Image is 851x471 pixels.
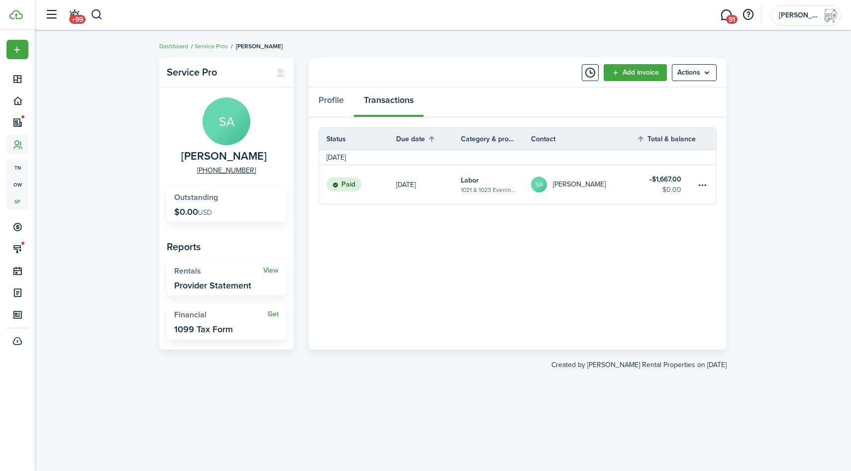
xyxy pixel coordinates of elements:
p: $0.00 [174,207,212,217]
a: $1,667.00$0.00 [637,165,696,204]
avatar-text: SA [531,177,547,192]
a: Get [268,310,279,318]
menu-btn: Actions [672,64,717,81]
th: Category & property [461,134,531,144]
td: [DATE] [319,152,353,163]
th: Contact [531,134,637,144]
a: [PHONE_NUMBER] [197,165,256,176]
button: Open sidebar [42,5,61,24]
a: SA[PERSON_NAME] [531,165,637,204]
span: USD [198,207,212,218]
p: [DATE] [396,180,416,190]
th: Sort [637,133,696,145]
a: Labor1021 & 1023 Evening Dun, Unit 1021 [461,165,531,204]
img: TenantCloud [9,10,23,19]
a: Dashboard [159,42,188,51]
a: View [263,267,279,275]
widget-stats-title: Rentals [174,267,263,276]
button: Open menu [6,40,28,59]
span: +99 [69,15,86,24]
table-amount-description: $0.00 [662,185,681,195]
avatar-text: SA [203,97,250,145]
panel-main-title: Service Pro [167,67,266,78]
a: Paid [319,165,396,204]
span: Santos Acuña [181,150,267,163]
a: tn [6,159,28,176]
span: 91 [726,15,738,24]
a: Add invoice [604,64,667,81]
a: [DATE] [396,165,461,204]
a: Notifications [65,2,84,28]
button: Open menu [672,64,717,81]
table-subtitle: 1021 & 1023 Evening Dun, Unit 1021 [461,186,516,194]
table-info-title: Labor [461,175,479,186]
table-profile-info-text: [PERSON_NAME] [553,181,606,188]
a: Profile [309,88,354,117]
a: Service Pros [195,42,228,51]
button: Open resource center [740,6,756,23]
button: Timeline [582,64,599,81]
created-at: Created by [PERSON_NAME] Rental Properties on [DATE] [159,350,727,370]
widget-stats-description: 1099 Tax Form [174,324,233,334]
span: [PERSON_NAME] [236,42,283,51]
a: sp [6,193,28,210]
panel-main-subtitle: Reports [167,239,286,254]
a: Messaging [717,2,736,28]
table-amount-title: $1,667.00 [649,174,681,185]
span: Outstanding [174,191,218,203]
th: Sort [396,133,461,145]
span: Carranza Rental Properties [779,12,819,19]
status: Paid [326,178,361,191]
widget-stats-title: Financial [174,310,268,319]
widget-stats-description: Provider Statement [174,281,251,290]
button: Search [91,6,103,23]
th: Status [319,134,396,144]
a: ow [6,176,28,193]
img: Carranza Rental Properties [823,7,839,23]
